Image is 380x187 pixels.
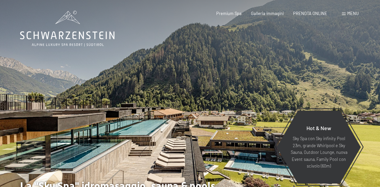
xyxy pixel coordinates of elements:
a: PRENOTA ONLINE [293,11,327,16]
p: Sky Spa con Sky infinity Pool 23m, grande Whirlpool e Sky Sauna, Outdoor Lounge, nuova Event saun... [290,135,348,169]
span: Menu [347,11,359,16]
a: Galleria immagini [251,11,284,16]
a: Hot & New Sky Spa con Sky infinity Pool 23m, grande Whirlpool e Sky Sauna, Outdoor Lounge, nuova ... [276,110,361,184]
span: Hot & New [306,125,331,131]
a: Premium Spa [216,11,242,16]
